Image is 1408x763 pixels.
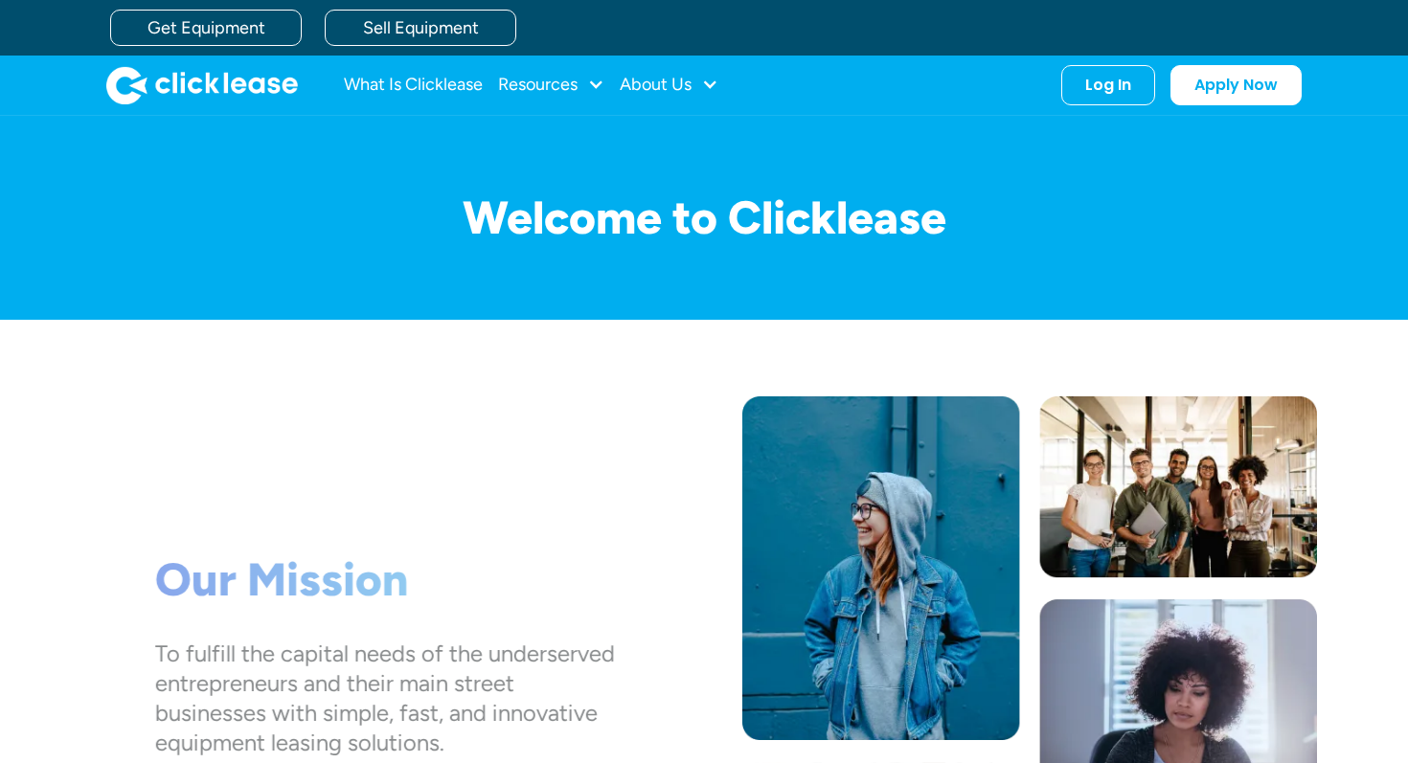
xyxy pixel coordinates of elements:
[1170,65,1302,105] a: Apply Now
[91,192,1317,243] h1: Welcome to Clicklease
[110,10,302,46] a: Get Equipment
[106,66,298,104] a: home
[106,66,298,104] img: Clicklease logo
[498,66,604,104] div: Resources
[620,66,718,104] div: About Us
[325,10,516,46] a: Sell Equipment
[344,66,483,104] a: What Is Clicklease
[1085,76,1131,95] div: Log In
[155,552,615,608] h1: Our Mission
[155,638,615,757] div: To fulfill the capital needs of the underserved entrepreneurs and their main street businesses wi...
